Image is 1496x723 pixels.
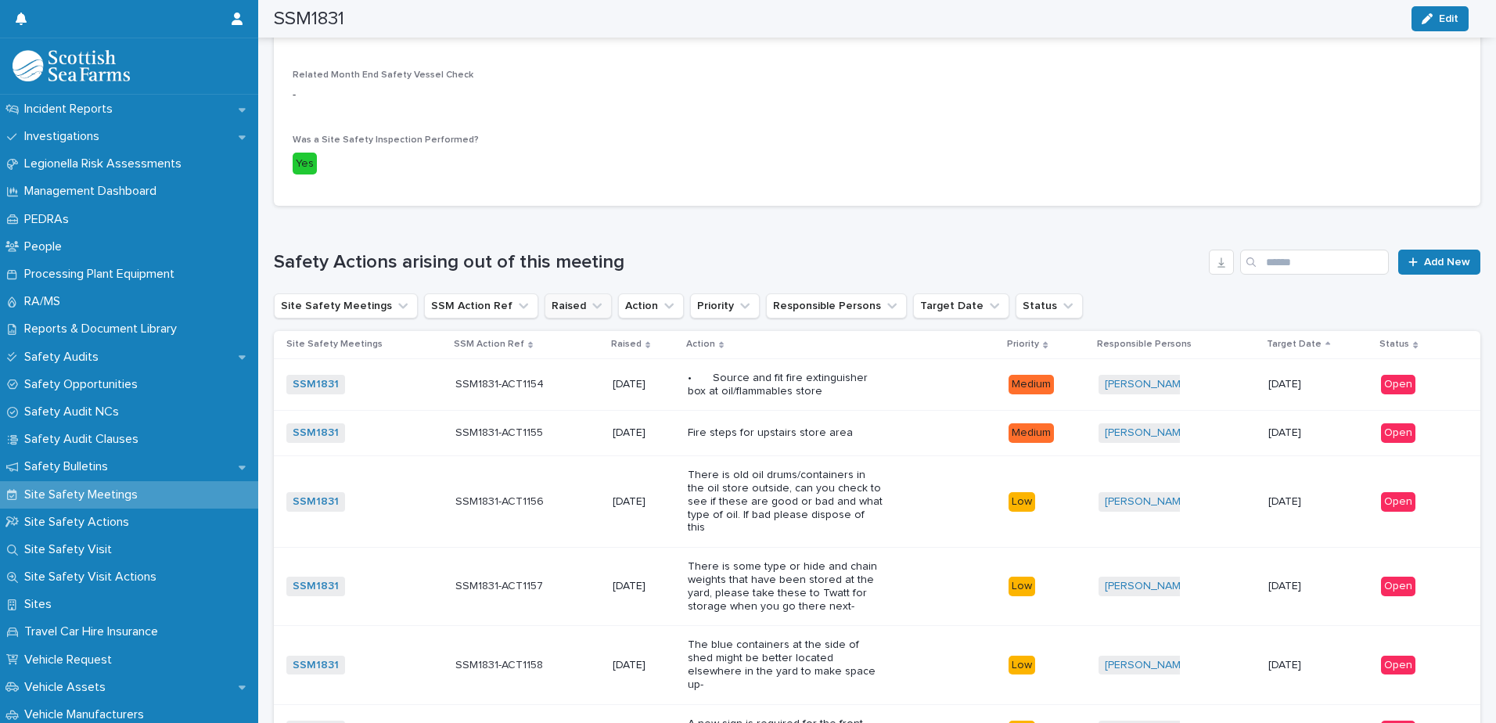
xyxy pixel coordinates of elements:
[18,322,189,336] p: Reports & Document Library
[618,293,684,318] button: Action
[293,135,479,145] span: Was a Site Safety Inspection Performed?
[611,336,642,353] p: Raised
[1105,495,1190,509] a: [PERSON_NAME]
[1009,492,1035,512] div: Low
[18,184,169,199] p: Management Dashboard
[690,293,760,318] button: Priority
[1381,375,1415,394] div: Open
[913,293,1009,318] button: Target Date
[18,487,150,502] p: Site Safety Meetings
[613,580,675,593] p: [DATE]
[688,469,883,534] p: There is old oil drums/containers in the oil store outside, can you check to see if these are goo...
[18,267,187,282] p: Processing Plant Equipment
[1097,336,1192,353] p: Responsible Persons
[18,680,118,695] p: Vehicle Assets
[18,570,169,585] p: Site Safety Visit Actions
[293,495,339,509] a: SSM1831
[1009,656,1035,675] div: Low
[18,624,171,639] p: Travel Car Hire Insurance
[1016,293,1083,318] button: Status
[1267,336,1322,353] p: Target Date
[424,293,538,318] button: SSM Action Ref
[18,377,150,392] p: Safety Opportunities
[1424,257,1470,268] span: Add New
[293,426,339,440] a: SSM1831
[1105,378,1190,391] a: [PERSON_NAME]
[274,548,1480,626] tr: SSM1831 SSM1831-ACT1157SSM1831-ACT1157 [DATE]There is some type or hide and chain weights that ha...
[688,426,883,440] p: Fire steps for upstairs store area
[455,577,546,593] p: SSM1831-ACT1157
[293,580,339,593] a: SSM1831
[274,8,344,31] h2: SSM1831
[18,432,151,447] p: Safety Audit Clauses
[1439,13,1458,24] span: Edit
[293,70,473,80] span: Related Month End Safety Vessel Check
[18,459,120,474] p: Safety Bulletins
[18,294,73,309] p: RA/MS
[455,492,547,509] p: SSM1831-ACT1156
[613,378,675,391] p: [DATE]
[1105,426,1190,440] a: [PERSON_NAME]
[1268,378,1366,391] p: [DATE]
[613,426,675,440] p: [DATE]
[455,375,547,391] p: SSM1831-ACT1154
[1381,492,1415,512] div: Open
[18,405,131,419] p: Safety Audit NCs
[1105,580,1190,593] a: [PERSON_NAME]
[18,515,142,530] p: Site Safety Actions
[18,707,156,722] p: Vehicle Manufacturers
[293,378,339,391] a: SSM1831
[18,212,81,227] p: PEDRAs
[613,495,675,509] p: [DATE]
[274,411,1480,456] tr: SSM1831 SSM1831-ACT1155SSM1831-ACT1155 [DATE]Fire steps for upstairs store areaMedium[PERSON_NAME...
[18,156,194,171] p: Legionella Risk Assessments
[1381,577,1415,596] div: Open
[274,456,1480,548] tr: SSM1831 SSM1831-ACT1156SSM1831-ACT1156 [DATE]There is old oil drums/containers in the oil store o...
[1268,580,1366,593] p: [DATE]
[686,336,715,353] p: Action
[274,358,1480,411] tr: SSM1831 SSM1831-ACT1154SSM1831-ACT1154 [DATE]• Source and fit fire extinguisher box at oil/flamma...
[455,423,546,440] p: SSM1831-ACT1155
[1268,426,1366,440] p: [DATE]
[766,293,907,318] button: Responsible Persons
[274,293,418,318] button: Site Safety Meetings
[18,653,124,667] p: Vehicle Request
[1379,336,1409,353] p: Status
[18,129,112,144] p: Investigations
[13,50,130,81] img: bPIBxiqnSb2ggTQWdOVV
[1411,6,1469,31] button: Edit
[1268,495,1366,509] p: [DATE]
[1268,659,1366,672] p: [DATE]
[18,239,74,254] p: People
[18,542,124,557] p: Site Safety Visit
[1240,250,1389,275] input: Search
[1381,423,1415,443] div: Open
[293,153,317,175] div: Yes
[1398,250,1480,275] a: Add New
[1105,659,1190,672] a: [PERSON_NAME]
[1381,656,1415,675] div: Open
[274,251,1203,274] h1: Safety Actions arising out of this meeting
[545,293,612,318] button: Raised
[274,626,1480,704] tr: SSM1831 SSM1831-ACT1158SSM1831-ACT1158 [DATE]The blue containers at the side of shed might be bet...
[688,372,883,398] p: • Source and fit fire extinguisher box at oil/flammables store
[1007,336,1039,353] p: Priority
[688,638,883,691] p: The blue containers at the side of shed might be better located elsewhere in the yard to make spa...
[18,102,125,117] p: Incident Reports
[1009,577,1035,596] div: Low
[293,659,339,672] a: SSM1831
[1009,423,1054,443] div: Medium
[613,659,675,672] p: [DATE]
[1009,375,1054,394] div: Medium
[688,560,883,613] p: There is some type or hide and chain weights that have been stored at the yard, please take these...
[454,336,524,353] p: SSM Action Ref
[293,87,1462,103] p: -
[455,656,546,672] p: SSM1831-ACT1158
[286,336,383,353] p: Site Safety Meetings
[18,597,64,612] p: Sites
[18,350,111,365] p: Safety Audits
